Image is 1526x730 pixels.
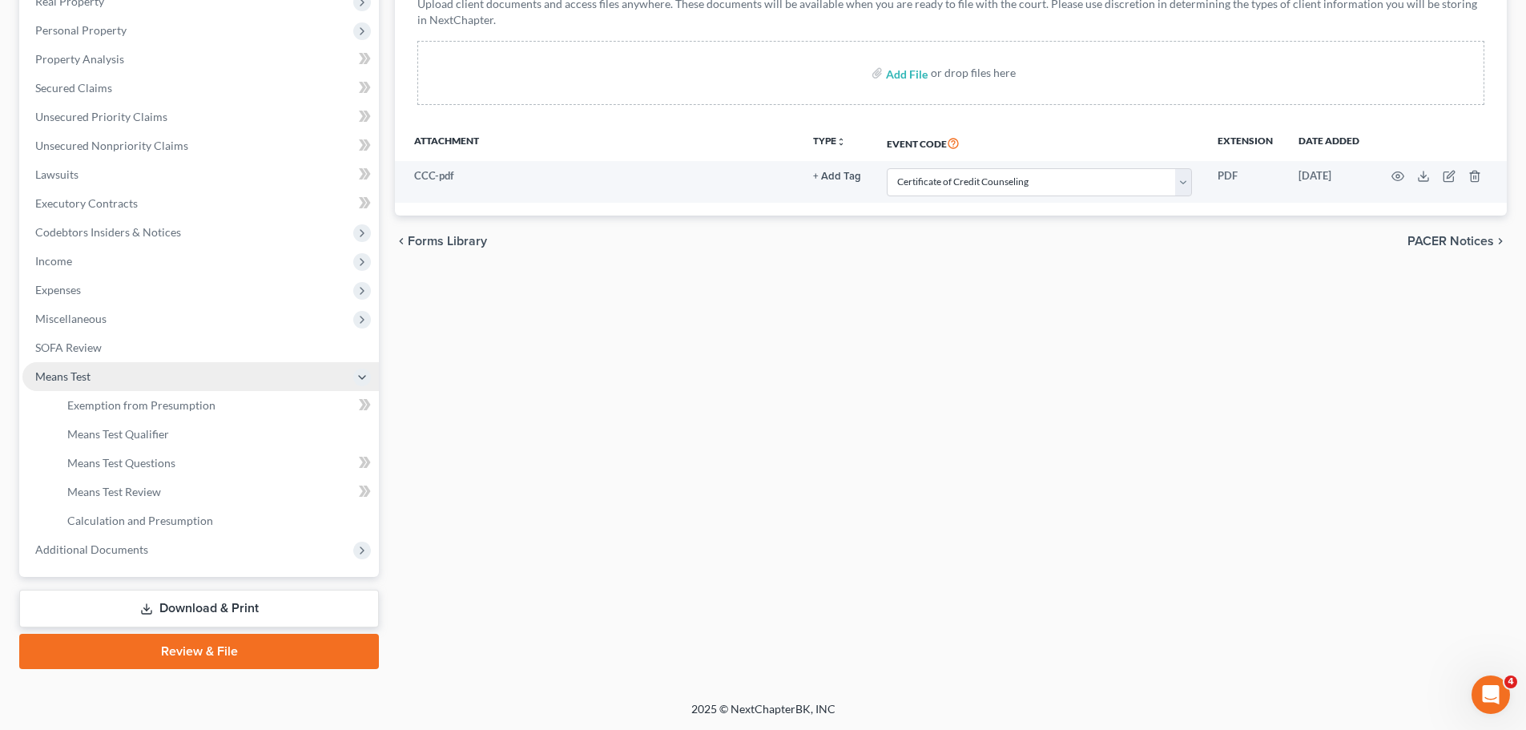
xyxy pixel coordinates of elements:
[395,235,487,248] button: chevron_left Forms Library
[35,167,79,181] span: Lawsuits
[395,235,408,248] i: chevron_left
[54,420,379,449] a: Means Test Qualifier
[22,74,379,103] a: Secured Claims
[67,485,161,498] span: Means Test Review
[54,391,379,420] a: Exemption from Presumption
[35,52,124,66] span: Property Analysis
[836,137,846,147] i: unfold_more
[1407,235,1494,248] span: PACER Notices
[22,45,379,74] a: Property Analysis
[931,65,1016,81] div: or drop files here
[1205,161,1286,203] td: PDF
[813,136,846,147] button: TYPEunfold_more
[35,312,107,325] span: Miscellaneous
[1407,235,1507,248] button: PACER Notices chevron_right
[813,171,861,182] button: + Add Tag
[67,456,175,470] span: Means Test Questions
[22,189,379,218] a: Executory Contracts
[54,506,379,535] a: Calculation and Presumption
[307,701,1220,730] div: 2025 © NextChapterBK, INC
[67,427,169,441] span: Means Test Qualifier
[67,514,213,527] span: Calculation and Presumption
[1286,161,1372,203] td: [DATE]
[1472,676,1510,714] iframe: Intercom live chat
[395,161,800,203] td: CCC-pdf
[54,478,379,506] a: Means Test Review
[1205,124,1286,161] th: Extension
[35,23,127,37] span: Personal Property
[35,283,81,296] span: Expenses
[67,398,215,412] span: Exemption from Presumption
[35,225,181,239] span: Codebtors Insiders & Notices
[19,590,379,627] a: Download & Print
[22,103,379,131] a: Unsecured Priority Claims
[35,542,148,556] span: Additional Documents
[1504,676,1517,688] span: 4
[35,196,138,210] span: Executory Contracts
[35,341,102,354] span: SOFA Review
[408,235,487,248] span: Forms Library
[22,131,379,160] a: Unsecured Nonpriority Claims
[35,369,91,383] span: Means Test
[1286,124,1372,161] th: Date added
[35,139,188,152] span: Unsecured Nonpriority Claims
[1494,235,1507,248] i: chevron_right
[54,449,379,478] a: Means Test Questions
[19,634,379,669] a: Review & File
[395,124,800,161] th: Attachment
[35,254,72,268] span: Income
[874,124,1205,161] th: Event Code
[22,333,379,362] a: SOFA Review
[22,160,379,189] a: Lawsuits
[35,81,112,95] span: Secured Claims
[35,110,167,123] span: Unsecured Priority Claims
[813,168,861,184] a: + Add Tag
